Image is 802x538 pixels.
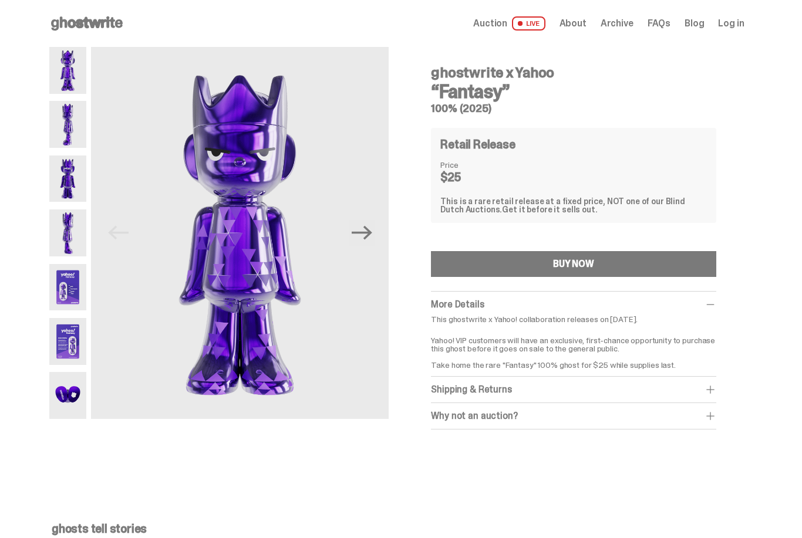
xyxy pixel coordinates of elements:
img: Yahoo-HG---1.png [91,47,389,419]
img: Yahoo-HG---2.png [49,101,87,148]
div: This is a rare retail release at a fixed price, NOT one of our Blind Dutch Auctions. [440,197,706,214]
div: Why not an auction? [431,410,716,422]
dd: $25 [440,171,499,183]
h4: Retail Release [440,138,515,150]
div: BUY NOW [553,259,594,269]
span: Auction [473,19,507,28]
img: Yahoo-HG---6.png [49,318,87,365]
h3: “Fantasy” [431,82,716,101]
button: BUY NOW [431,251,716,277]
img: Yahoo-HG---4.png [49,209,87,256]
a: Archive [601,19,633,28]
img: Yahoo-HG---7.png [49,372,87,419]
dt: Price [440,161,499,169]
p: Yahoo! VIP customers will have an exclusive, first-chance opportunity to purchase this ghost befo... [431,328,716,369]
a: Auction LIVE [473,16,545,31]
p: ghosts tell stories [52,523,742,534]
button: Next [349,220,375,246]
h4: ghostwrite x Yahoo [431,66,716,80]
img: Yahoo-HG---5.png [49,264,87,311]
span: More Details [431,298,484,310]
span: LIVE [512,16,545,31]
p: This ghostwrite x Yahoo! collaboration releases on [DATE]. [431,315,716,323]
img: Yahoo-HG---3.png [49,155,87,202]
div: Shipping & Returns [431,384,716,395]
h5: 100% (2025) [431,103,716,114]
a: About [560,19,587,28]
span: Get it before it sells out. [502,204,597,215]
a: FAQs [648,19,670,28]
a: Blog [685,19,704,28]
a: Log in [718,19,744,28]
img: Yahoo-HG---1.png [49,47,87,94]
